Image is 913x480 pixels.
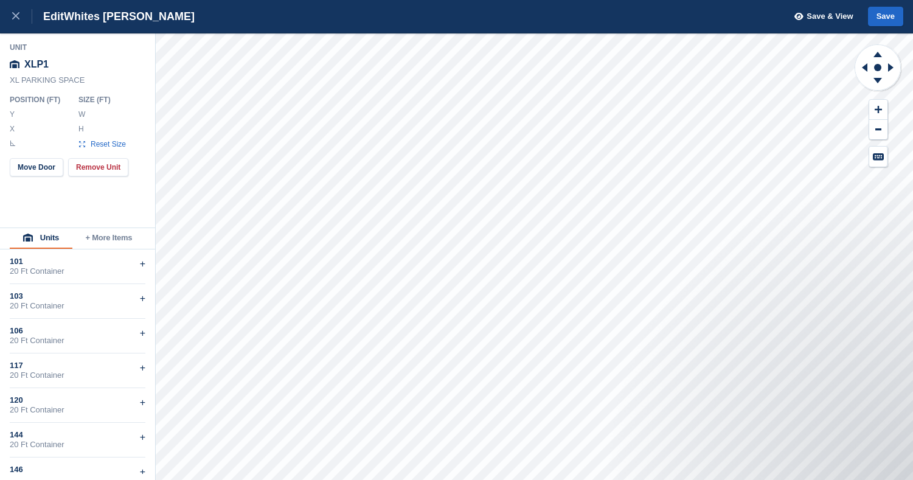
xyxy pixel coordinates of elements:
label: X [10,124,16,134]
button: Move Door [10,158,63,176]
div: 144 [10,430,145,440]
div: 106 [10,326,145,336]
div: 20 Ft Container [10,405,145,415]
button: Remove Unit [68,158,128,176]
button: Units [10,228,72,249]
span: Save & View [807,10,853,23]
div: + [140,257,145,271]
div: 103 [10,291,145,301]
div: + [140,361,145,375]
div: + [140,326,145,341]
div: 10320 Ft Container+ [10,284,145,319]
label: Y [10,110,16,119]
div: 146 [10,465,145,475]
button: Zoom In [869,100,887,120]
div: XL PARKING SPACE [10,75,146,91]
div: Size ( FT ) [78,95,132,105]
div: + [140,395,145,410]
div: + [140,430,145,445]
button: Zoom Out [869,120,887,140]
button: Keyboard Shortcuts [869,147,887,167]
div: 20 Ft Container [10,336,145,346]
img: angle-icn.0ed2eb85.svg [10,141,15,146]
div: 20 Ft Container [10,370,145,380]
label: W [78,110,85,119]
span: Reset Size [90,139,127,150]
div: 11720 Ft Container+ [10,353,145,388]
button: Save & View [788,7,853,27]
div: Position ( FT ) [10,95,69,105]
div: 10120 Ft Container+ [10,249,145,284]
div: Unit [10,43,146,52]
div: XLP1 [10,54,146,75]
button: Save [868,7,903,27]
div: 117 [10,361,145,370]
div: 14420 Ft Container+ [10,423,145,457]
div: 20 Ft Container [10,440,145,450]
div: 10620 Ft Container+ [10,319,145,353]
div: 20 Ft Container [10,301,145,311]
div: + [140,465,145,479]
div: + [140,291,145,306]
div: Edit Whites [PERSON_NAME] [32,9,195,24]
div: 101 [10,257,145,266]
div: 20 Ft Container [10,266,145,276]
div: 12020 Ft Container+ [10,388,145,423]
div: 120 [10,395,145,405]
label: H [78,124,85,134]
button: + More Items [72,228,145,249]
